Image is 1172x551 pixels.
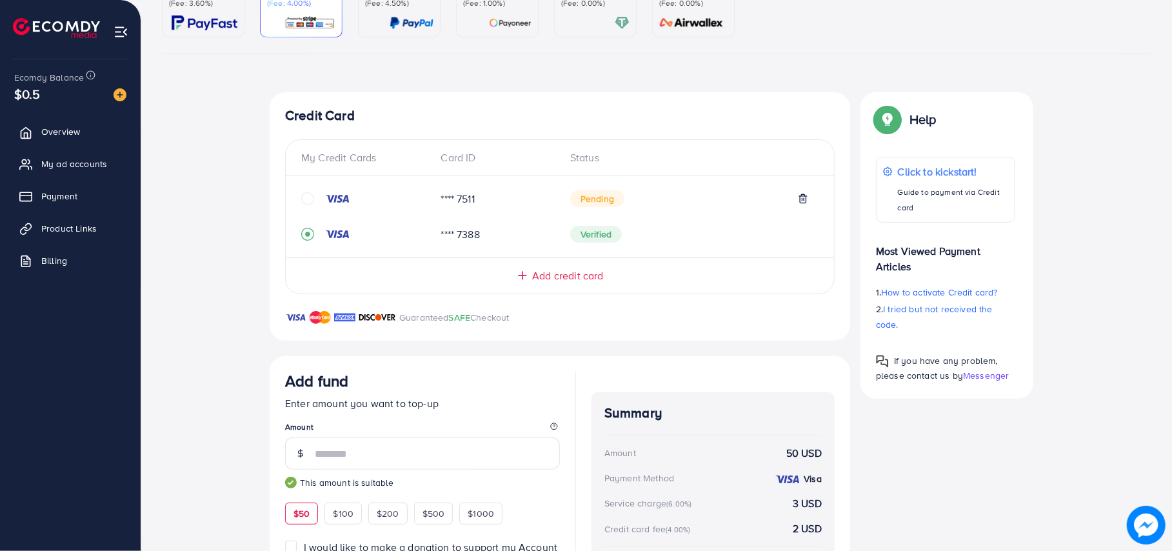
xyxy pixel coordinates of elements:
strong: 3 USD [793,496,822,511]
strong: Visa [804,472,822,485]
div: Status [560,150,819,165]
img: credit [775,474,800,485]
div: My Credit Cards [301,150,431,165]
span: $0.5 [14,85,41,103]
p: Guide to payment via Credit card [898,185,1008,215]
img: guide [285,477,297,488]
img: Popup guide [876,108,899,131]
span: Billing [41,254,67,267]
span: Pending [570,190,624,207]
div: Service charge [604,497,695,510]
strong: 2 USD [793,521,822,536]
h4: Credit Card [285,108,835,124]
span: $500 [422,507,445,520]
img: brand [359,310,396,325]
img: card [284,15,335,30]
p: Most Viewed Payment Articles [876,233,1015,274]
strong: 50 USD [786,446,822,461]
div: Payment Method [604,472,674,485]
span: Add credit card [532,268,603,283]
img: card [390,15,433,30]
h4: Summary [604,405,822,421]
span: How to activate Credit card? [881,286,997,299]
img: card [172,15,237,30]
span: $50 [293,507,310,520]
a: Overview [10,119,131,145]
h3: Add fund [285,372,348,390]
svg: circle [301,192,314,205]
span: My ad accounts [41,157,107,170]
span: $200 [377,507,399,520]
span: Overview [41,125,80,138]
small: (4.00%) [666,525,690,535]
small: (6.00%) [666,499,691,509]
span: SAFE [449,311,471,324]
p: Click to kickstart! [898,164,1008,179]
img: image [1127,506,1166,545]
img: logo [13,18,100,38]
span: $100 [333,507,353,520]
p: Enter amount you want to top-up [285,396,560,411]
img: card [489,15,531,30]
img: brand [285,310,306,325]
legend: Amount [285,421,560,437]
span: Product Links [41,222,97,235]
span: If you have any problem, please contact us by [876,354,998,382]
div: Amount [604,446,636,459]
div: Card ID [431,150,561,165]
img: Popup guide [876,355,889,368]
span: I tried but not received the code. [876,303,993,331]
a: Product Links [10,215,131,241]
img: card [615,15,630,30]
a: Payment [10,183,131,209]
div: Credit card fee [604,523,695,536]
span: Ecomdy Balance [14,71,84,84]
p: 1. [876,285,1015,300]
a: Billing [10,248,131,274]
span: $1000 [468,507,494,520]
span: Messenger [963,369,1009,382]
img: credit [324,229,350,239]
img: image [114,88,126,101]
p: Help [909,112,937,127]
small: This amount is suitable [285,476,560,489]
span: Verified [570,226,622,243]
img: credit [324,194,350,204]
img: brand [334,310,355,325]
img: card [655,15,728,30]
p: Guaranteed Checkout [399,310,510,325]
svg: record circle [301,228,314,241]
img: menu [114,25,128,39]
p: 2. [876,301,1015,332]
img: brand [310,310,331,325]
span: Payment [41,190,77,203]
a: My ad accounts [10,151,131,177]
